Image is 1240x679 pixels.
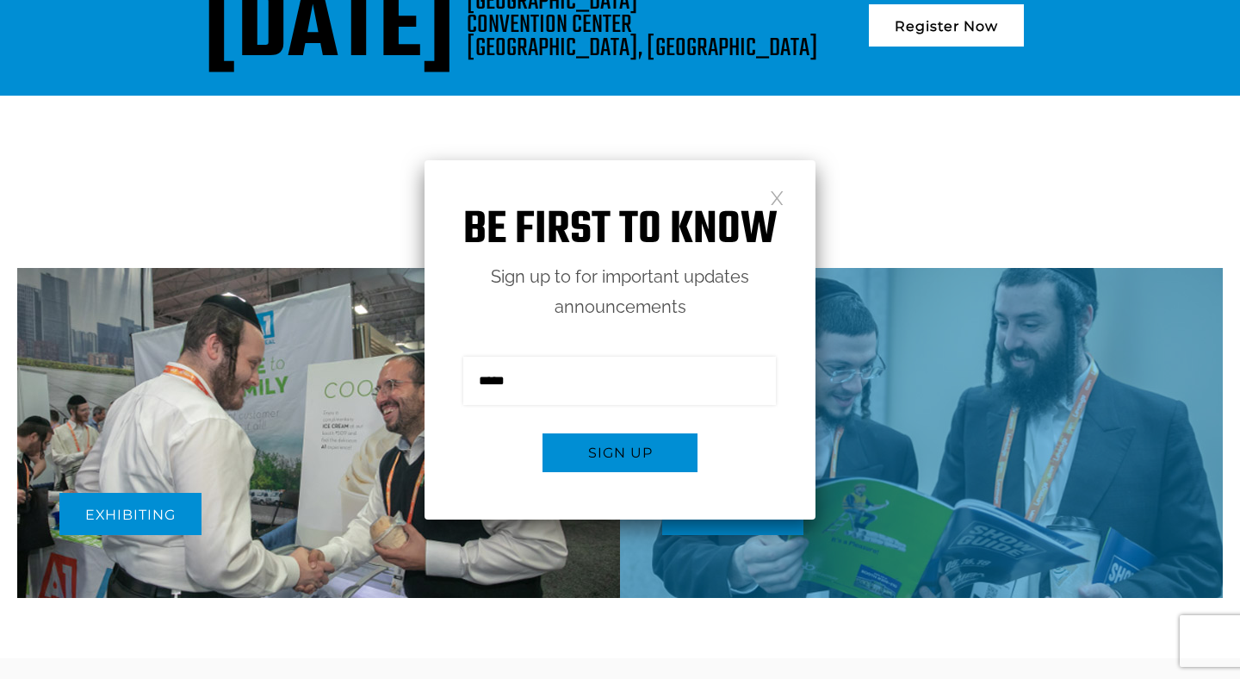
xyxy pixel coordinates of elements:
[425,203,815,258] h1: Be first to know
[542,433,697,472] button: Sign up
[59,493,201,535] a: Exhibiting
[425,262,815,322] p: Sign up to for important updates announcements
[869,4,1024,47] a: Register Now
[770,190,784,204] a: Close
